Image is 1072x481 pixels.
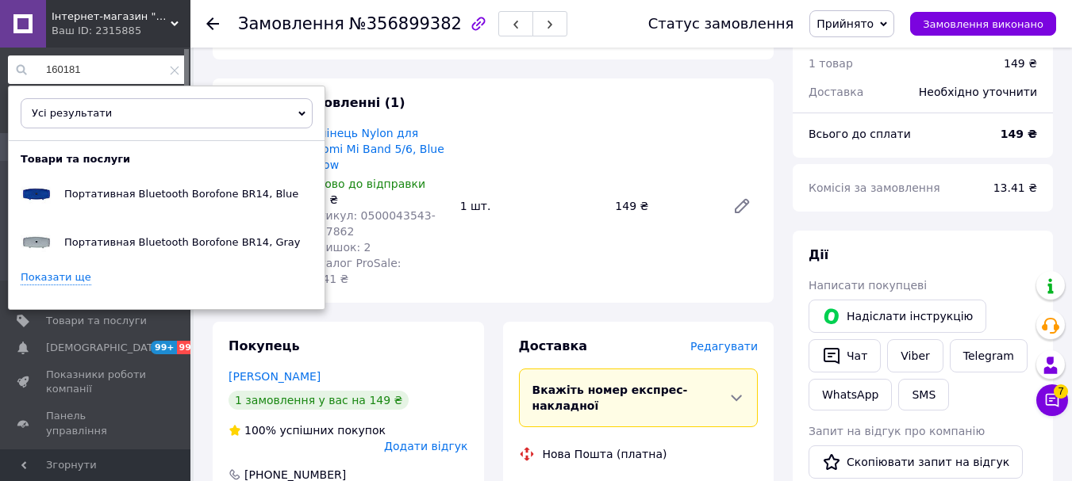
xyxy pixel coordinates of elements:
[690,340,758,353] span: Редагувати
[809,247,828,262] span: Дії
[532,384,688,412] span: Вкажіть номер експрес-накладної
[229,370,321,383] a: [PERSON_NAME]
[609,195,720,217] div: 149 ₴
[726,190,758,222] a: Редагувати
[809,445,1023,479] button: Скопіювати запит на відгук
[648,16,794,32] div: Статус замовлення
[305,178,425,190] span: Готово до відправки
[898,379,949,410] button: SMS
[993,181,1037,194] span: 13.41 ₴
[177,341,203,354] span: 99+
[1001,128,1037,140] b: 149 ₴
[910,12,1056,36] button: Замовлення виконано
[809,339,881,372] button: Чат
[64,188,298,200] span: Портативная Bluetooth Borofone BR14, Blue
[809,86,863,98] span: Доставка
[32,107,112,119] span: Усі результати
[305,127,444,171] a: Ремінець Nylon для Xiaomi Mi Band 5/6, Blue Yellow
[1004,55,1037,71] div: 149 ₴
[64,236,300,248] span: Портативная Bluetooth Borofone BR14, Gray
[539,446,671,462] div: Нова Пошта (платна)
[229,422,386,438] div: успішних покупок
[305,192,448,208] div: 149 ₴
[809,425,985,437] span: Запит на відгук про компанію
[809,300,986,333] button: Надіслати інструкцію
[305,257,401,285] span: Каталог ProSale: 13.41 ₴
[52,24,190,38] div: Ваш ID: 2315885
[887,339,943,372] a: Viber
[52,10,171,24] span: Інтернет-магазин "ВСТ-ШОП"
[151,341,177,354] span: 99+
[46,368,147,396] span: Показники роботи компанії
[909,74,1047,109] div: Необхідно уточнити
[950,339,1028,372] a: Telegram
[244,424,276,437] span: 100%
[816,17,874,30] span: Прийнято
[809,181,940,194] span: Комісія за замовлення
[46,409,147,437] span: Панель управління
[8,55,187,84] input: Пошук
[305,241,371,254] span: Залишок: 2
[229,391,409,410] div: 1 замовлення у вас на 149 ₴
[229,338,300,353] span: Покупець
[21,270,91,285] a: Показати ще
[1054,384,1068,399] span: 7
[1036,384,1068,416] button: Чат з покупцем7
[46,314,147,328] span: Товари та послуги
[238,14,344,33] span: Замовлення
[206,16,219,32] div: Повернутися назад
[809,379,892,410] a: WhatsApp
[519,338,588,353] span: Доставка
[809,128,911,140] span: Всього до сплати
[384,440,467,452] span: Додати відгук
[923,18,1043,30] span: Замовлення виконано
[9,152,142,166] div: Товари та послуги
[454,195,609,217] div: 1 шт.
[46,341,163,355] span: [DEMOGRAPHIC_DATA]
[349,14,462,33] span: №356899382
[305,209,436,238] span: Артикул: 0500043543-3337862
[809,57,853,70] span: 1 товар
[809,279,927,292] span: Написати покупцеві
